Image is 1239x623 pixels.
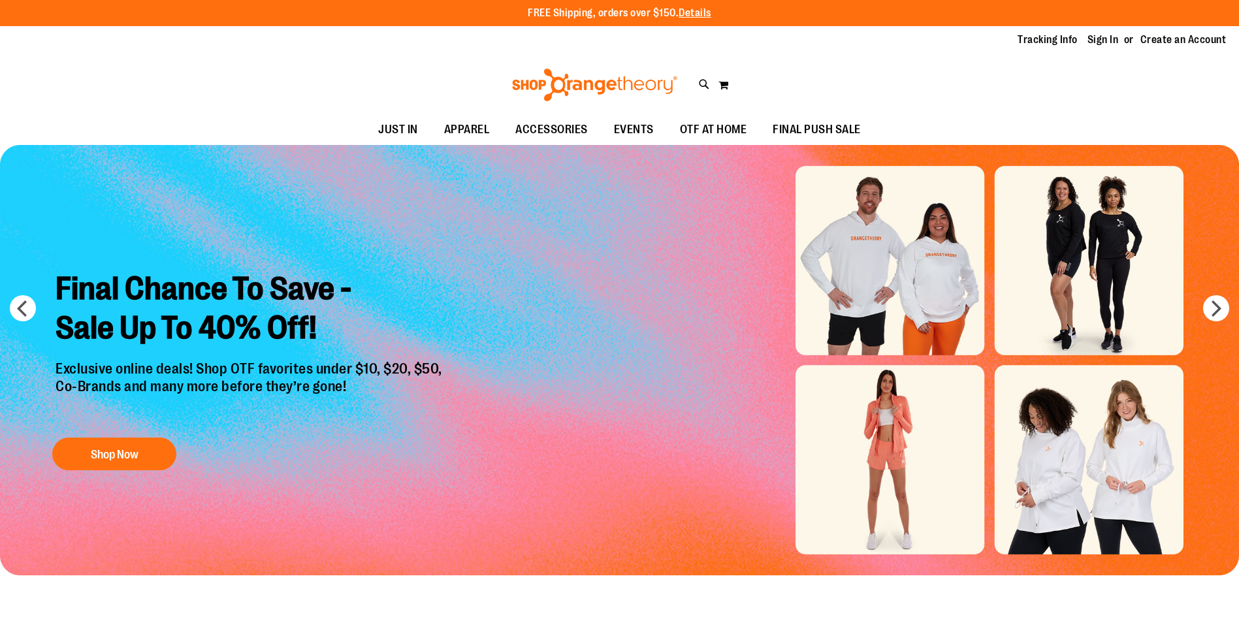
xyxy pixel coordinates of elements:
[601,115,667,145] a: EVENTS
[431,115,503,145] a: APPAREL
[667,115,760,145] a: OTF AT HOME
[378,115,418,144] span: JUST IN
[46,360,455,424] p: Exclusive online deals! Shop OTF favorites under $10, $20, $50, Co-Brands and many more before th...
[365,115,431,145] a: JUST IN
[510,69,679,101] img: Shop Orangetheory
[46,259,455,477] a: Final Chance To Save -Sale Up To 40% Off! Exclusive online deals! Shop OTF favorites under $10, $...
[10,295,36,321] button: prev
[680,115,747,144] span: OTF AT HOME
[444,115,490,144] span: APPAREL
[1018,33,1078,47] a: Tracking Info
[528,6,711,21] p: FREE Shipping, orders over $150.
[679,7,711,19] a: Details
[760,115,874,145] a: FINAL PUSH SALE
[1087,33,1119,47] a: Sign In
[1140,33,1227,47] a: Create an Account
[515,115,588,144] span: ACCESSORIES
[46,259,455,360] h2: Final Chance To Save - Sale Up To 40% Off!
[773,115,861,144] span: FINAL PUSH SALE
[502,115,601,145] a: ACCESSORIES
[52,438,176,470] button: Shop Now
[1203,295,1229,321] button: next
[614,115,654,144] span: EVENTS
